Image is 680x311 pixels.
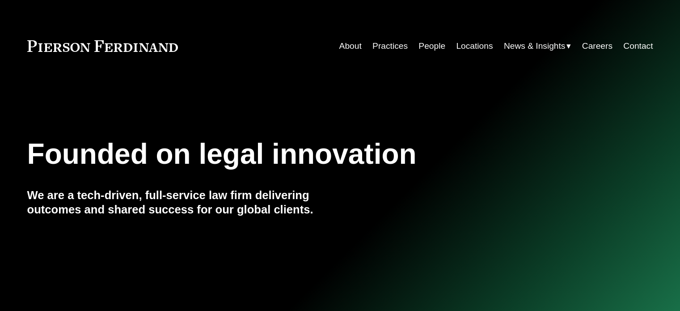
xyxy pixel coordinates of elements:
h4: We are a tech-driven, full-service law firm delivering outcomes and shared success for our global... [27,188,340,217]
a: Locations [456,38,493,55]
h1: Founded on legal innovation [27,138,549,170]
a: People [418,38,445,55]
a: Practices [372,38,408,55]
span: News & Insights [504,38,566,54]
a: folder dropdown [504,38,571,55]
a: Careers [582,38,612,55]
a: Contact [623,38,653,55]
a: About [339,38,362,55]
